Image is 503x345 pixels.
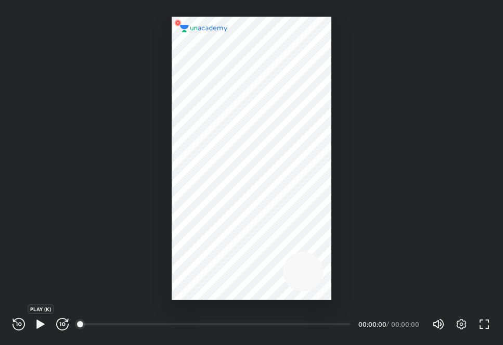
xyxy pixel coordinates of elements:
div: 00:00:00 [391,321,420,327]
div: PLAY (K) [28,304,54,314]
div: / [386,321,389,327]
img: logo.2a7e12a2.svg [180,25,228,32]
div: 00:00:00 [358,321,384,327]
img: wMgqJGBwKWe8AAAAABJRU5ErkJggg== [172,17,184,29]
